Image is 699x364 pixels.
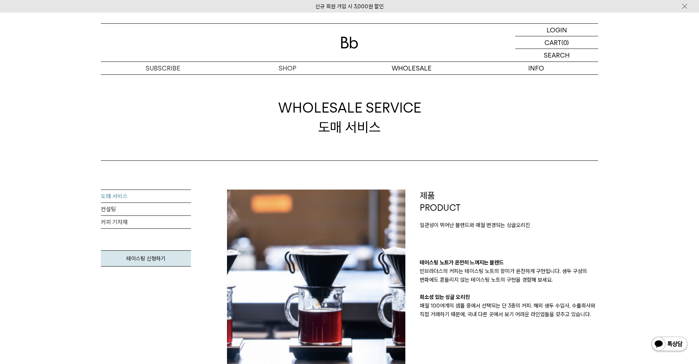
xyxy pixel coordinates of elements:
a: 신규 회원 가입 시 3,000원 할인 [315,3,384,10]
p: 테이스팅 노트가 온전히 느껴지는 블렌드 [420,258,598,267]
img: 로고 [341,37,358,49]
p: 매월 100여개의 샘플 중에서 선택되는 단 3종의 커피. 해외 생두 수입사, 수출회사와 직접 거래하기 때문에, 국내 다른 곳에서 보기 어려운 라인업들을 갖추고 있습니다. [420,301,598,319]
p: LOGIN [547,24,567,36]
span: WHOLESALE SERVICE [278,98,421,117]
p: 제품 PRODUCT [420,190,598,214]
p: SEARCH [544,49,570,62]
p: 희소성 있는 싱글 오리진 [420,293,598,301]
a: LOGIN [515,24,598,36]
a: 커피 기자재 [101,216,191,229]
a: CART (0) [515,36,598,49]
p: CART [544,36,561,49]
a: 테이스팅 신청하기 [101,250,191,267]
a: 도매 서비스 [101,190,191,203]
p: 일관성이 뛰어난 블렌드와 매월 변경되는 싱글오리진 [420,221,598,229]
p: INFO [474,62,598,74]
a: SHOP [225,62,349,74]
p: WHOLESALE [349,62,474,74]
p: 빈브라더스의 커피는 테이스팅 노트의 향미가 온전하게 구현됩니다. 생두 구성의 변화에도 흔들리지 않는 테이스팅 노트의 구현을 경험해 보세요. [420,267,598,284]
a: 컨설팅 [101,203,191,216]
p: (0) [561,36,569,49]
div: 도매 서비스 [278,98,421,136]
img: 카카오톡 채널 1:1 채팅 버튼 [651,336,688,353]
a: SUBSCRIBE [101,62,225,74]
